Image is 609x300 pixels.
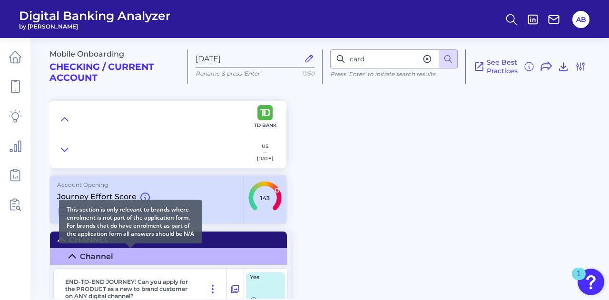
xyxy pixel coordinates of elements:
[57,181,236,188] p: Account Opening
[250,274,275,280] span: Yes
[49,62,180,84] h2: Checking / Current Account
[65,278,196,300] p: END-TO-END JOURNEY: Can you apply for the PRODUCT as a new to brand customer on ANY digital channel?
[49,49,124,58] span: Mobile Onboarding
[257,143,273,149] p: US
[248,181,282,214] label: 143
[241,174,288,222] input: 143
[57,206,158,217] button: Show score components
[19,23,171,30] span: by [PERSON_NAME]
[572,11,589,28] button: AB
[302,70,314,77] span: 11/50
[487,58,518,75] span: See Best Practices
[59,200,202,243] div: This section is only relevant to brands where enrolment is not part of the application form. For ...
[196,70,314,77] p: Rename & press 'Enter'
[257,155,273,162] p: [DATE]
[257,149,273,155] p: --
[254,122,276,128] p: TD Bank
[80,252,113,261] div: Channel
[19,9,171,23] span: Digital Banking Analyzer
[57,192,137,202] span: Journey Effort Score
[50,248,287,265] summary: Channel
[473,58,518,75] a: See Best Practices
[577,274,581,286] div: 1
[50,232,287,248] summary: Channel
[330,49,458,68] input: Search keywords
[330,70,458,77] p: Press ‘Enter’ to initiate search results
[578,269,604,295] button: Open Resource Center, 1 new notification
